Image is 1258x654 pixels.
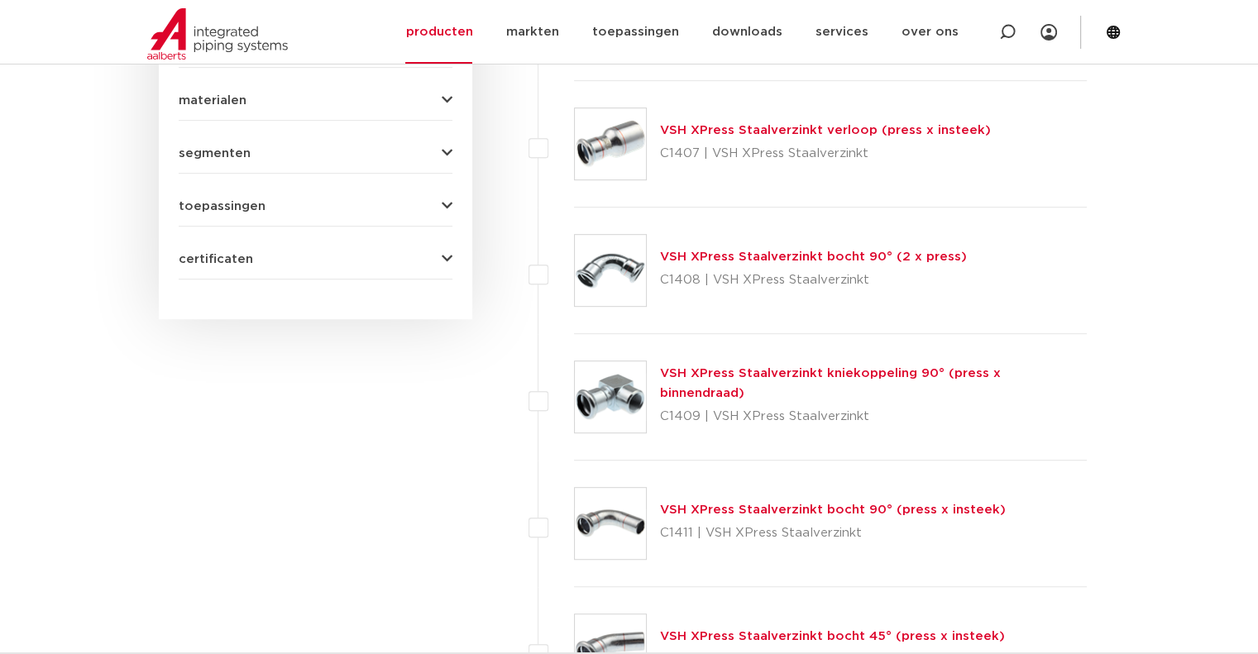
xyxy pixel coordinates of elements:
[575,361,646,432] img: Thumbnail for VSH XPress Staalverzinkt kniekoppeling 90° (press x binnendraad)
[575,108,646,179] img: Thumbnail for VSH XPress Staalverzinkt verloop (press x insteek)
[660,267,967,294] p: C1408 | VSH XPress Staalverzinkt
[660,251,967,263] a: VSH XPress Staalverzinkt bocht 90° (2 x press)
[179,200,265,212] span: toepassingen
[179,94,452,107] button: materialen
[179,253,253,265] span: certificaten
[179,147,452,160] button: segmenten
[660,504,1006,516] a: VSH XPress Staalverzinkt bocht 90° (press x insteek)
[575,488,646,559] img: Thumbnail for VSH XPress Staalverzinkt bocht 90° (press x insteek)
[179,147,251,160] span: segmenten
[575,235,646,306] img: Thumbnail for VSH XPress Staalverzinkt bocht 90° (2 x press)
[660,403,1088,430] p: C1409 | VSH XPress Staalverzinkt
[660,141,991,167] p: C1407 | VSH XPress Staalverzinkt
[179,200,452,212] button: toepassingen
[660,630,1005,642] a: VSH XPress Staalverzinkt bocht 45° (press x insteek)
[179,253,452,265] button: certificaten
[179,94,246,107] span: materialen
[660,124,991,136] a: VSH XPress Staalverzinkt verloop (press x insteek)
[660,367,1001,399] a: VSH XPress Staalverzinkt kniekoppeling 90° (press x binnendraad)
[660,520,1006,547] p: C1411 | VSH XPress Staalverzinkt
